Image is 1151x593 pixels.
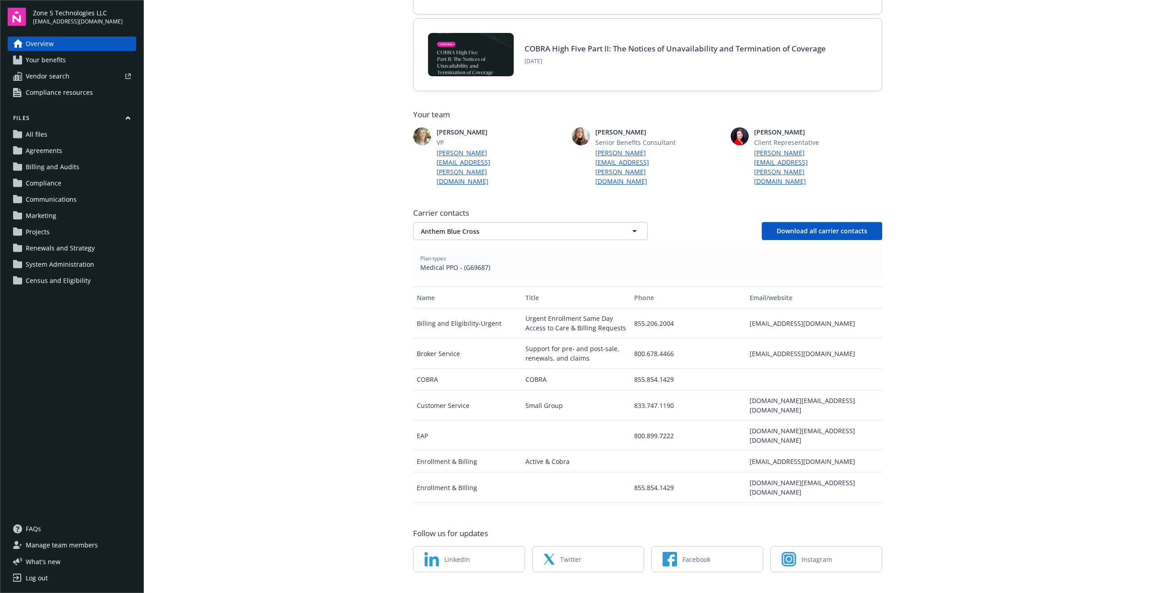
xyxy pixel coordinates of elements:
a: Census and Eligibility [8,273,136,288]
a: COBRA High Five Part II: The Notices of Unavailability and Termination of Coverage [525,43,826,54]
a: Communications [8,192,136,207]
a: [PERSON_NAME][EMAIL_ADDRESS][PERSON_NAME][DOMAIN_NAME] [595,148,684,186]
div: Active & Cobra [522,451,631,473]
a: Compliance [8,176,136,190]
span: [DATE] [525,57,826,65]
span: All files [26,127,47,142]
div: [DOMAIN_NAME][EMAIL_ADDRESS][DOMAIN_NAME] [746,421,882,451]
img: photo [731,127,749,145]
div: 800.678.4466 [631,338,746,369]
a: Billing and Audits [8,160,136,174]
span: System Administration [26,257,94,272]
a: Compliance resources [8,85,136,100]
span: Manage team members [26,538,98,552]
span: Instagram [801,555,832,564]
span: [EMAIL_ADDRESS][DOMAIN_NAME] [33,18,123,26]
div: 855.854.1429 [631,369,746,390]
span: What ' s new [26,557,60,566]
a: LinkedIn [413,546,525,572]
div: [DOMAIN_NAME][EMAIL_ADDRESS][DOMAIN_NAME] [746,390,882,421]
a: System Administration [8,257,136,272]
span: Billing and Audits [26,160,79,174]
div: Email/website [750,293,878,302]
span: Overview [26,37,54,51]
div: Name [417,293,518,302]
button: Files [8,114,136,125]
img: BLOG-Card Image - Compliance - COBRA High Five Pt 2 - 08-21-25.jpg [428,33,514,76]
button: Anthem Blue Cross [413,222,648,240]
div: [DOMAIN_NAME][EMAIL_ADDRESS][DOMAIN_NAME] [746,503,882,533]
div: [EMAIL_ADDRESS][DOMAIN_NAME] [746,338,882,369]
span: Projects [26,225,50,239]
div: Broker Service [413,338,522,369]
span: Twitter [560,555,581,564]
div: 800.899.7222 [631,421,746,451]
div: Small Group [522,390,631,421]
button: Download all carrier contacts [762,222,882,240]
span: VP [437,138,525,147]
span: [PERSON_NAME] [595,127,684,137]
span: Zone 5 Technologies LLC [33,8,123,18]
button: Title [522,287,631,308]
div: [EMAIL_ADDRESS][DOMAIN_NAME] [746,308,882,338]
span: Follow us for updates [413,528,488,539]
span: Carrier contacts [413,208,882,218]
a: Twitter [532,546,644,572]
a: All files [8,127,136,142]
span: Vendor search [26,69,69,83]
span: Senior Benefits Consultant [595,138,684,147]
div: [DOMAIN_NAME][EMAIL_ADDRESS][DOMAIN_NAME] [746,473,882,503]
a: Projects [8,225,136,239]
div: 855.206.2004 [631,308,746,338]
a: Facebook [651,546,763,572]
span: Download all carrier contacts [777,227,867,235]
a: Marketing [8,208,136,223]
span: Anthem Blue Cross [421,227,608,236]
img: navigator-logo.svg [8,8,26,26]
img: photo [413,127,431,145]
button: Zone 5 Technologies LLC[EMAIL_ADDRESS][DOMAIN_NAME] [33,8,136,26]
span: FAQs [26,522,41,536]
div: Member Services [413,503,522,533]
span: Facebook [682,555,710,564]
span: Your benefits [26,53,66,67]
span: Marketing [26,208,56,223]
span: Your team [413,109,882,120]
div: [EMAIL_ADDRESS][DOMAIN_NAME] [746,451,882,473]
span: Medical PPO - (G69687) [420,263,875,272]
a: [PERSON_NAME][EMAIL_ADDRESS][PERSON_NAME][DOMAIN_NAME] [437,148,525,186]
div: Enrollment & Billing [413,451,522,473]
span: [PERSON_NAME] [754,127,843,137]
a: Manage team members [8,538,136,552]
div: COBRA [522,369,631,390]
span: Compliance [26,176,61,190]
div: Urgent Enrollment Same Day Access to Care & Billing Requests [522,308,631,338]
a: Renewals and Strategy [8,241,136,255]
div: Support for pre- and post-sale, renewals, and claims [522,338,631,369]
a: FAQs [8,522,136,536]
div: COBRA [413,369,522,390]
div: 833.747.1190 [631,390,746,421]
div: Log out [26,571,48,585]
a: Your benefits [8,53,136,67]
div: Phone [634,293,742,302]
span: Plan types [420,255,875,263]
span: Client Representative [754,138,843,147]
div: 855.383.7248 [631,503,746,533]
div: Billing and Eligibility-Urgent [413,308,522,338]
div: Enrollment & BIlling [413,473,522,503]
div: Title [525,293,627,302]
a: [PERSON_NAME][EMAIL_ADDRESS][PERSON_NAME][DOMAIN_NAME] [754,148,843,186]
button: Phone [631,287,746,308]
a: Vendor search [8,69,136,83]
span: Census and Eligibility [26,273,91,288]
img: photo [572,127,590,145]
span: Communications [26,192,77,207]
span: Compliance resources [26,85,93,100]
span: Renewals and Strategy [26,241,95,255]
a: Overview [8,37,136,51]
div: EAP [413,421,522,451]
button: What's new [8,557,75,566]
a: Instagram [770,546,882,572]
